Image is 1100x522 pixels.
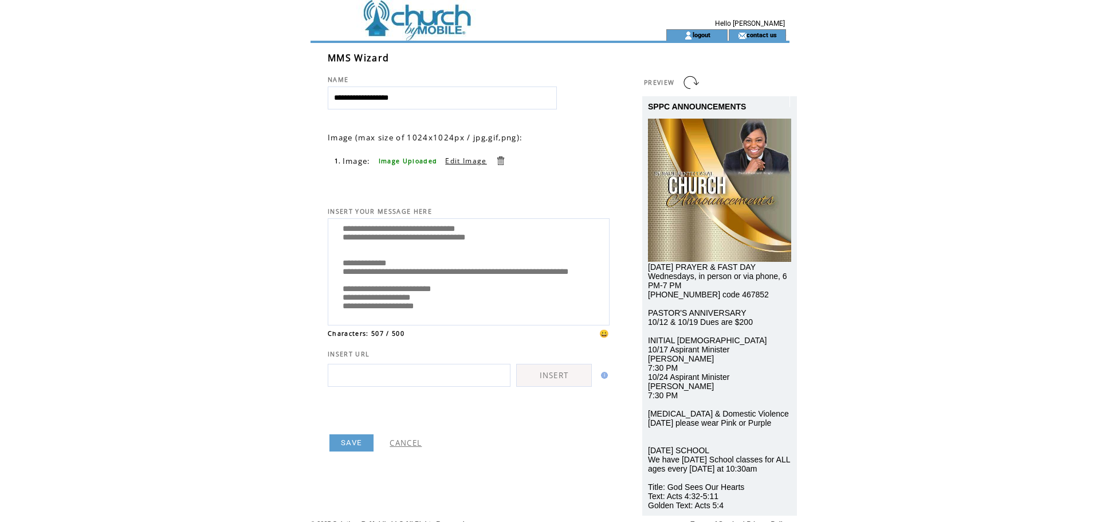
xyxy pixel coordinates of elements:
span: INSERT URL [328,350,370,358]
span: 1. [335,157,341,165]
a: CANCEL [390,438,422,448]
span: MMS Wizard [328,52,389,64]
span: 😀 [599,328,610,339]
a: Edit Image [445,156,486,166]
a: contact us [747,31,777,38]
a: Delete this item [495,155,506,166]
a: SAVE [329,434,374,452]
img: help.gif [598,372,608,379]
span: SPPC ANNOUNCEMENTS [648,102,746,111]
span: NAME [328,76,348,84]
span: Characters: 507 / 500 [328,329,404,337]
span: Image (max size of 1024x1024px / jpg,gif,png): [328,132,522,143]
img: account_icon.gif [684,31,693,40]
span: PREVIEW [644,79,674,87]
img: contact_us_icon.gif [738,31,747,40]
a: INSERT [516,364,592,387]
span: Image: [343,156,371,166]
span: Image Uploaded [379,157,438,165]
span: Hello [PERSON_NAME] [715,19,785,28]
a: logout [693,31,710,38]
span: INSERT YOUR MESSAGE HERE [328,207,432,215]
span: [DATE] PRAYER & FAST DAY Wednesdays, in person or via phone, 6 PM-7 PM [PHONE_NUMBER] code 467852... [648,262,790,510]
